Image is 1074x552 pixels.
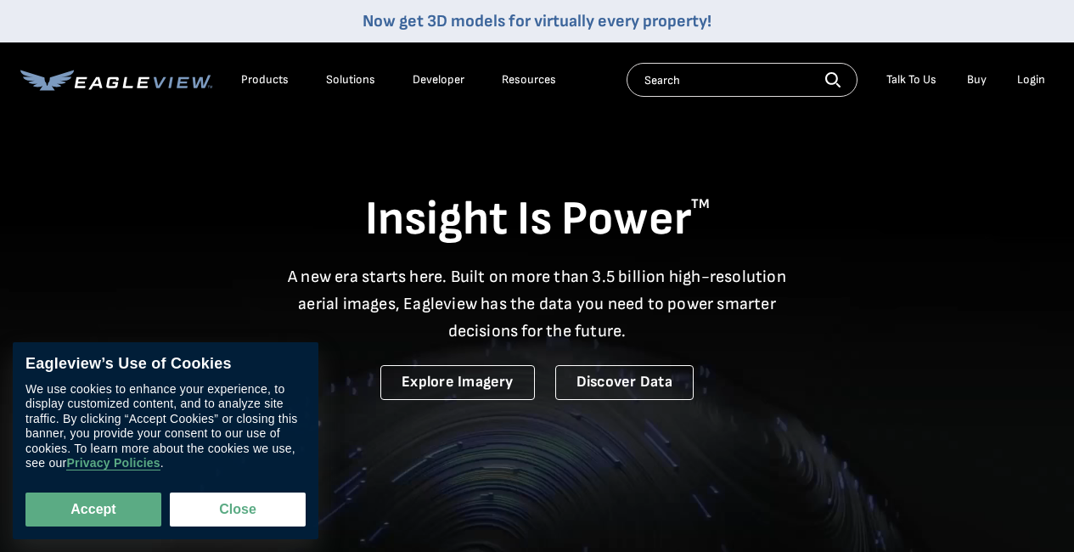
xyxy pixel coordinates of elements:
sup: TM [691,196,710,212]
div: Resources [502,72,556,87]
button: Close [170,493,306,527]
input: Search [627,63,858,97]
button: Accept [25,493,161,527]
a: Buy [967,72,987,87]
div: Login [1017,72,1045,87]
a: Privacy Policies [66,457,160,471]
a: Discover Data [555,365,694,400]
h1: Insight Is Power [20,190,1054,250]
a: Developer [413,72,464,87]
div: Products [241,72,289,87]
p: A new era starts here. Built on more than 3.5 billion high-resolution aerial images, Eagleview ha... [278,263,797,345]
div: Eagleview’s Use of Cookies [25,355,306,374]
div: Talk To Us [886,72,936,87]
div: We use cookies to enhance your experience, to display customized content, and to analyze site tra... [25,382,306,471]
div: Solutions [326,72,375,87]
a: Explore Imagery [380,365,535,400]
a: Now get 3D models for virtually every property! [363,11,711,31]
